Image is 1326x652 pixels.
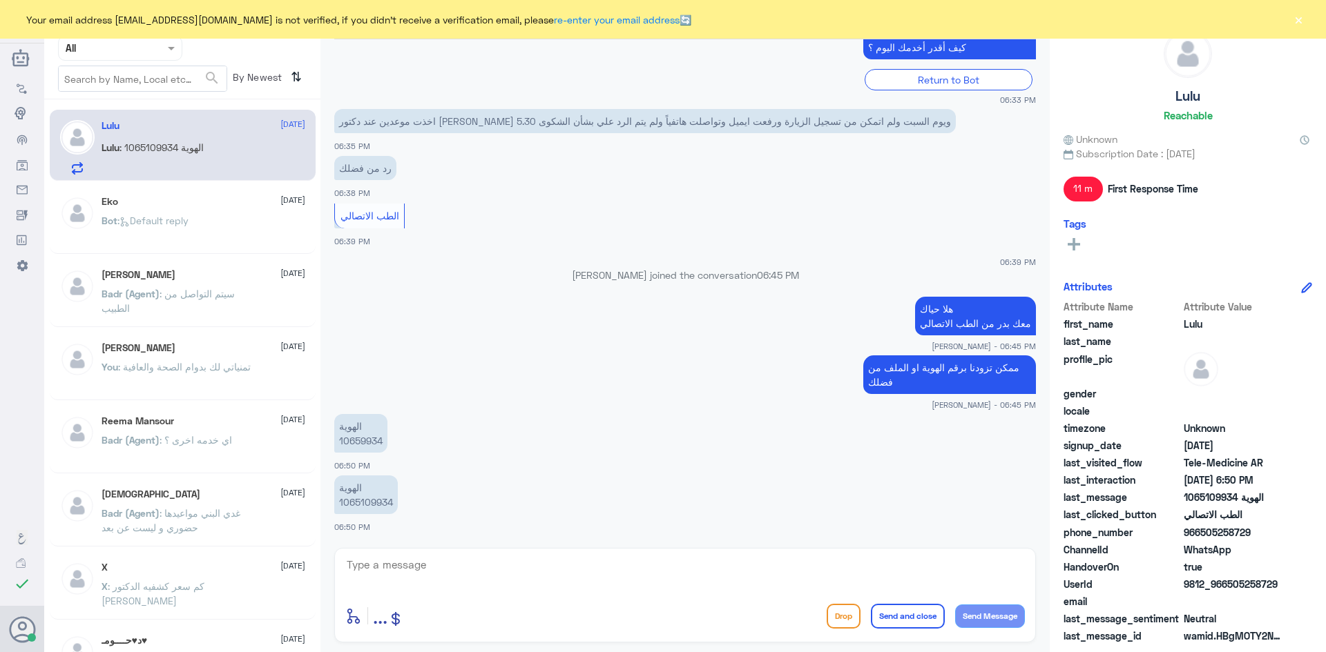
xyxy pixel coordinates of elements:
h5: Eko [102,196,118,208]
img: defaultAdmin.png [60,342,95,377]
span: By Newest [227,66,285,93]
span: [PERSON_NAME] - 06:45 PM [932,340,1036,352]
span: wamid.HBgMOTY2NTA1MjU4NzI5FQIAEhgUM0E0OUU1MzYzRUJEMEVCOTczRTIA [1184,629,1284,643]
span: phone_number [1064,525,1181,540]
button: Send and close [871,604,945,629]
span: [DATE] [280,560,305,572]
img: defaultAdmin.png [60,269,95,304]
span: Bot [102,215,117,226]
span: ... [373,603,387,628]
span: You [102,361,118,373]
img: defaultAdmin.png [60,415,95,450]
span: signup_date [1064,438,1181,453]
span: 9812_966505258729 [1184,577,1284,591]
span: 0 [1184,611,1284,626]
button: × [1291,12,1305,26]
span: First Response Time [1108,181,1198,196]
span: 966505258729 [1184,525,1284,540]
div: Return to Bot [865,69,1032,90]
h6: Attributes [1064,280,1113,293]
span: last_message_id [1064,629,1181,643]
span: 06:35 PM [334,141,370,150]
span: 06:39 PM [1000,256,1036,268]
p: 18/8/2025, 6:50 PM [334,475,398,514]
span: locale [1064,404,1181,418]
span: 06:33 PM [1000,94,1036,106]
span: [PERSON_NAME] - 06:45 PM [932,399,1036,411]
span: X [102,580,108,592]
img: defaultAdmin.png [60,120,95,155]
p: [PERSON_NAME] joined the conversation [334,268,1036,282]
input: Search by Name, Local etc… [59,66,227,91]
span: timezone [1064,421,1181,435]
button: Drop [827,604,861,629]
span: Attribute Name [1064,299,1181,314]
span: الطب الاتصالي [340,210,399,221]
span: last_interaction [1064,473,1181,487]
span: [DATE] [280,413,305,426]
span: null [1184,386,1284,401]
p: 18/8/2025, 6:35 PM [334,109,956,133]
h5: Reema Mansour [102,415,174,427]
span: Lulu [102,141,119,153]
span: first_name [1064,317,1181,331]
button: Send Message [955,604,1025,628]
span: [DATE] [280,118,305,130]
span: [DATE] [280,340,305,353]
span: UserId [1064,577,1181,591]
span: Unknown [1064,132,1117,146]
img: defaultAdmin.png [1164,30,1211,77]
span: : اي خدمه اخرى ؟ [160,434,232,446]
span: Attribute Value [1184,299,1284,314]
button: ... [373,600,387,631]
span: true [1184,560,1284,574]
span: null [1184,404,1284,418]
h5: Anas [102,269,175,281]
span: last_message [1064,490,1181,504]
span: last_visited_flow [1064,455,1181,470]
button: search [204,67,220,90]
span: 11 m [1064,177,1103,201]
span: last_message_sentiment [1064,611,1181,626]
img: defaultAdmin.png [60,562,95,596]
span: [DATE] [280,633,305,645]
span: : غدي البني مواعيدها حضوري و ليست عن بعد [102,507,240,533]
span: 06:50 PM [334,461,370,470]
h6: Reachable [1164,109,1213,121]
span: Badr (Agent) [102,434,160,446]
p: 18/8/2025, 6:50 PM [334,414,387,453]
i: ⇅ [291,66,302,88]
h5: سبحان الله [102,488,200,500]
span: ChannelId [1064,542,1181,557]
p: 18/8/2025, 6:38 PM [334,156,396,180]
span: last_name [1064,334,1181,348]
span: last_clicked_button [1064,507,1181,522]
span: : Default reply [117,215,189,226]
span: الهوية 1065109934 [1184,490,1284,504]
p: 18/8/2025, 6:45 PM [863,355,1036,394]
h5: Lulu [102,120,119,132]
span: HandoverOn [1064,560,1181,574]
span: : تمنياتي لك بدوام الصحة والعافية [118,361,251,373]
span: : الهوية 1065109934 [119,141,204,153]
span: Badr (Agent) [102,288,160,299]
button: Avatar [9,616,35,642]
span: 2025-08-18T15:33:03.281Z [1184,438,1284,453]
span: : كم سعر كشفيه الدكتور [PERSON_NAME] [102,580,204,606]
span: [DATE] [280,486,305,499]
span: gender [1064,386,1181,401]
span: 06:39 PM [334,237,370,246]
span: : سيتم التواصل من الطبيب [102,288,235,314]
span: 2 [1184,542,1284,557]
a: re-enter your email address [554,14,680,26]
h5: Lulu [1175,88,1200,104]
img: defaultAdmin.png [1184,352,1218,386]
img: defaultAdmin.png [60,196,95,230]
span: Unknown [1184,421,1284,435]
h5: X [102,562,108,573]
h5: د♥حــــومـ♥ [102,635,148,646]
p: 18/8/2025, 6:45 PM [915,297,1036,335]
span: 06:50 PM [334,522,370,531]
i: check [14,575,30,592]
span: 2025-08-18T15:50:29.768Z [1184,473,1284,487]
